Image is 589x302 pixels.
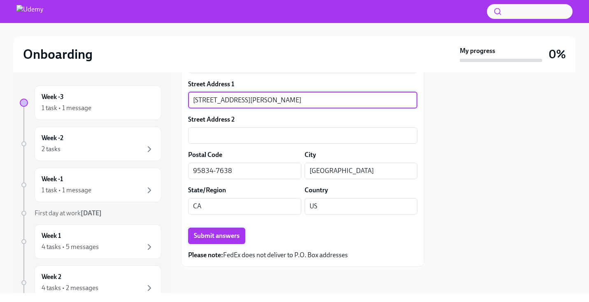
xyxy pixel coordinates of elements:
[35,209,102,217] span: First day at work
[305,186,328,195] label: Country
[20,168,161,202] a: Week -11 task • 1 message
[188,150,222,159] label: Postal Code
[20,265,161,300] a: Week 24 tasks • 2 messages
[188,186,226,195] label: State/Region
[42,104,91,113] div: 1 task • 1 message
[188,80,234,89] label: Street Address 1
[305,150,316,159] label: City
[42,134,63,143] h6: Week -2
[20,127,161,161] a: Week -22 tasks
[194,232,240,240] span: Submit answers
[188,251,417,260] p: FedEx does not deliver to P.O. Box addresses
[42,231,61,240] h6: Week 1
[42,145,61,154] div: 2 tasks
[16,5,43,18] img: Udemy
[188,115,235,124] label: Street Address 2
[188,228,245,244] button: Submit answers
[20,85,161,120] a: Week -31 task • 1 message
[23,46,93,62] h2: Onboarding
[460,46,495,55] strong: My progress
[20,209,161,218] a: First day at work[DATE]
[42,92,64,101] h6: Week -3
[188,251,223,259] strong: Please note:
[20,224,161,259] a: Week 14 tasks • 5 messages
[42,186,91,195] div: 1 task • 1 message
[42,242,99,251] div: 4 tasks • 5 messages
[42,272,61,281] h6: Week 2
[42,175,63,184] h6: Week -1
[42,284,98,293] div: 4 tasks • 2 messages
[549,47,566,62] h3: 0%
[81,209,102,217] strong: [DATE]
